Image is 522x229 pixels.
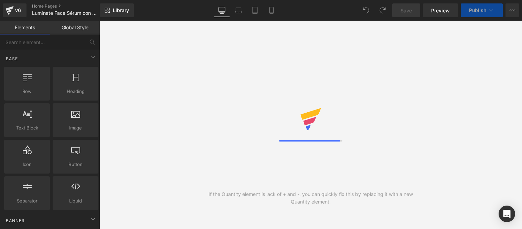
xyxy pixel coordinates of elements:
span: Separator [6,197,48,205]
a: Desktop [214,3,230,17]
button: Redo [376,3,390,17]
a: Mobile [263,3,280,17]
span: Preview [431,7,450,14]
span: Image [55,124,96,132]
span: Button [55,161,96,168]
span: Save [401,7,412,14]
button: More [505,3,519,17]
a: Home Pages [32,3,111,9]
div: Open Intercom Messenger [499,206,515,222]
span: Luminate Face Sérum con Vit C [32,10,98,16]
span: Icon [6,161,48,168]
button: Undo [359,3,373,17]
span: Row [6,88,48,95]
span: Library [113,7,129,13]
a: Preview [423,3,458,17]
a: Laptop [230,3,247,17]
span: Publish [469,8,486,13]
button: Publish [461,3,503,17]
a: New Library [100,3,134,17]
span: Base [5,55,19,62]
span: Text Block [6,124,48,132]
span: Heading [55,88,96,95]
a: Tablet [247,3,263,17]
div: If the Quantity element is lack of + and -, you can quickly fix this by replacing it with a new Q... [205,190,416,206]
a: v6 [3,3,26,17]
div: v6 [14,6,22,15]
span: Liquid [55,197,96,205]
a: Global Style [50,21,100,34]
span: Banner [5,217,25,224]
